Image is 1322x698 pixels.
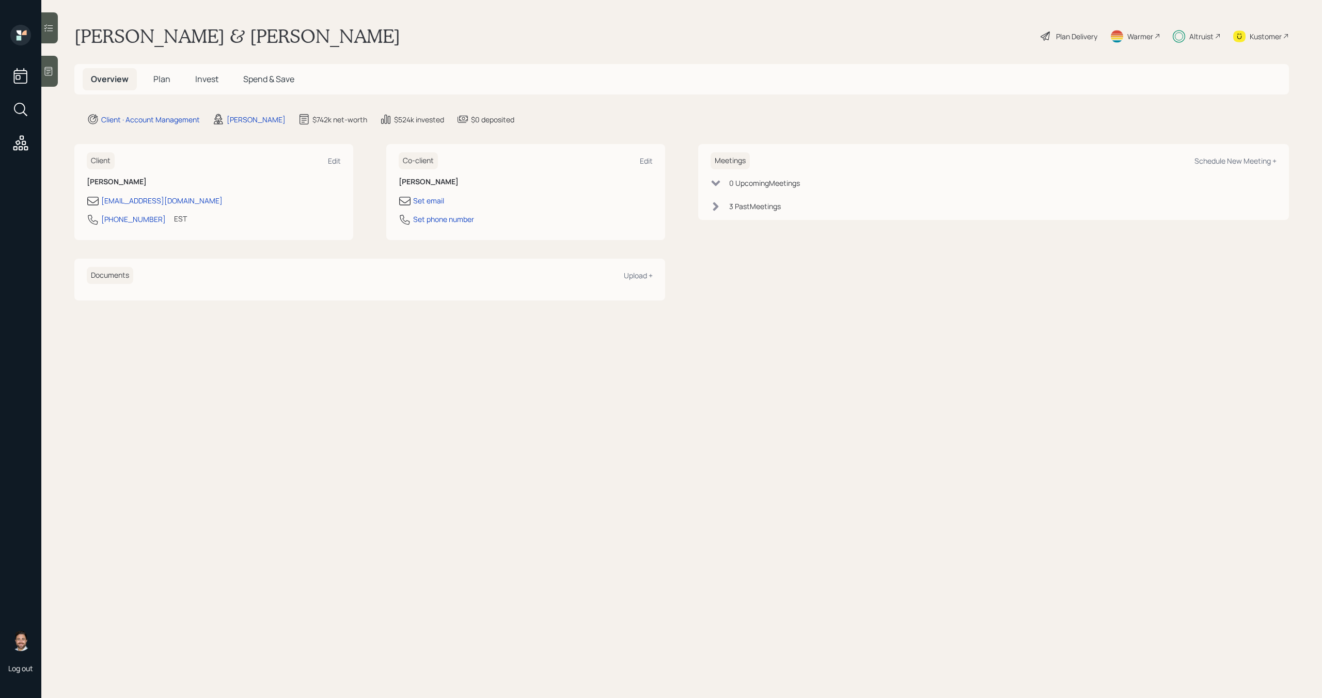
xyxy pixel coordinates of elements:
div: Altruist [1189,31,1214,42]
div: EST [174,213,187,224]
div: Set phone number [413,214,474,225]
div: Plan Delivery [1056,31,1097,42]
div: 0 Upcoming Meeting s [729,178,800,188]
h6: Co-client [399,152,438,169]
div: Set email [413,195,444,206]
div: [EMAIL_ADDRESS][DOMAIN_NAME] [101,195,223,206]
h6: Client [87,152,115,169]
div: 3 Past Meeting s [729,201,781,212]
div: [PHONE_NUMBER] [101,214,166,225]
div: Schedule New Meeting + [1194,156,1277,166]
div: $0 deposited [471,114,514,125]
div: Edit [328,156,341,166]
span: Invest [195,73,218,85]
span: Plan [153,73,170,85]
img: michael-russo-headshot.png [10,630,31,651]
div: Edit [640,156,653,166]
div: Upload + [624,271,653,280]
span: Overview [91,73,129,85]
div: Kustomer [1250,31,1282,42]
h1: [PERSON_NAME] & [PERSON_NAME] [74,25,400,47]
div: $742k net-worth [312,114,367,125]
h6: [PERSON_NAME] [87,178,341,186]
h6: Meetings [711,152,750,169]
div: Log out [8,663,33,673]
span: Spend & Save [243,73,294,85]
h6: Documents [87,267,133,284]
div: Client · Account Management [101,114,200,125]
div: Warmer [1127,31,1153,42]
h6: [PERSON_NAME] [399,178,653,186]
div: $524k invested [394,114,444,125]
div: [PERSON_NAME] [227,114,286,125]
